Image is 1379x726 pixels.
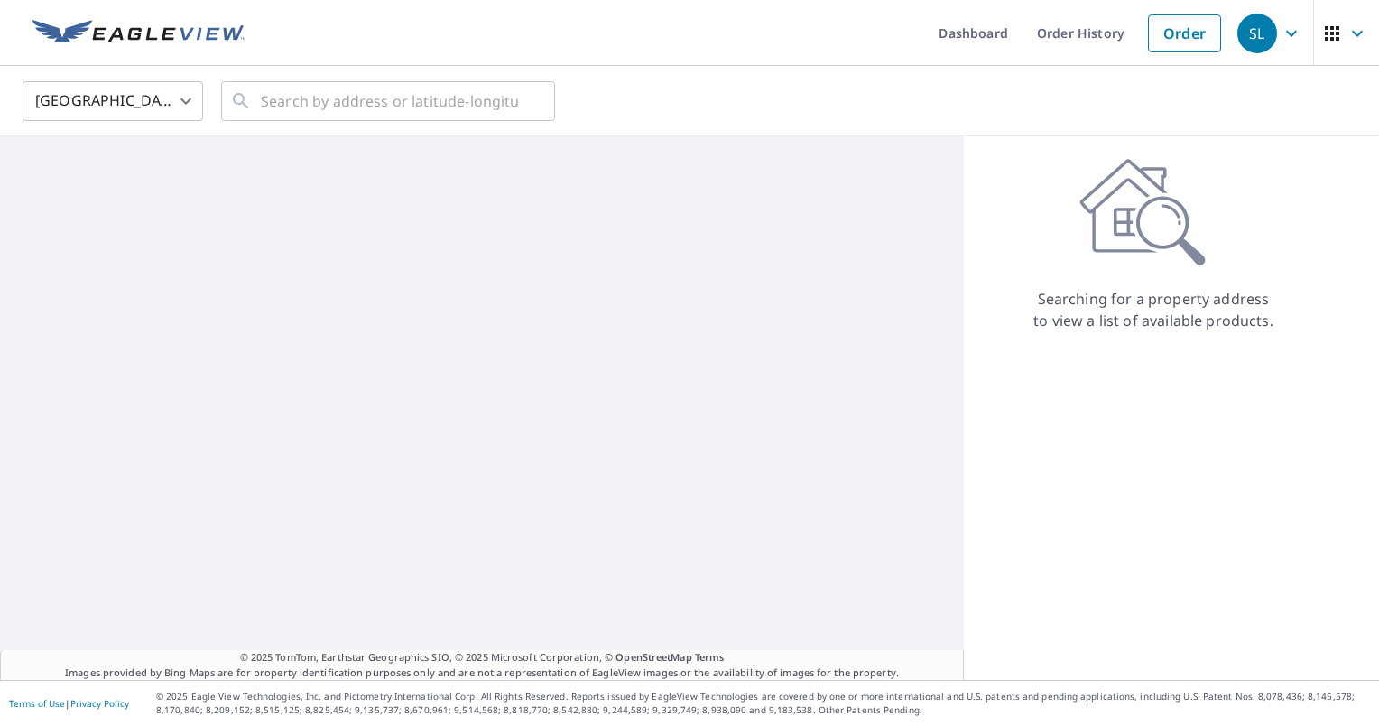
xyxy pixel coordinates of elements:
img: EV Logo [32,20,245,47]
span: © 2025 TomTom, Earthstar Geographics SIO, © 2025 Microsoft Corporation, © [240,650,725,665]
a: Terms of Use [9,697,65,710]
p: | [9,698,129,709]
a: OpenStreetMap [615,650,691,664]
p: © 2025 Eagle View Technologies, Inc. and Pictometry International Corp. All Rights Reserved. Repo... [156,690,1370,717]
a: Order [1148,14,1221,52]
a: Terms [695,650,725,664]
a: Privacy Policy [70,697,129,710]
input: Search by address or latitude-longitude [261,76,518,126]
p: Searching for a property address to view a list of available products. [1032,288,1274,331]
div: SL [1237,14,1277,53]
div: [GEOGRAPHIC_DATA] [23,76,203,126]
